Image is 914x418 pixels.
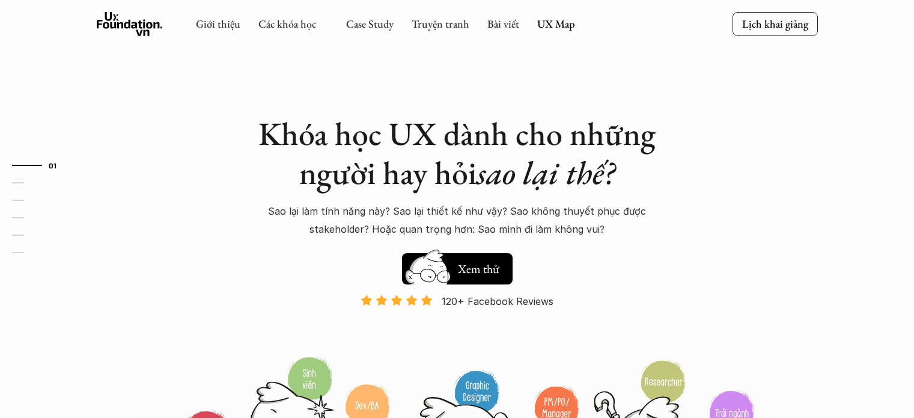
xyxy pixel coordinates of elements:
a: Xem thử [402,247,513,284]
a: Truyện tranh [412,17,469,31]
em: sao lại thế? [477,152,615,194]
a: Các khóa học [258,17,316,31]
p: Sao lại làm tính năng này? Sao lại thiết kế như vậy? Sao không thuyết phục được stakeholder? Hoặc... [247,202,668,239]
a: Giới thiệu [196,17,240,31]
a: 01 [12,158,69,173]
a: 120+ Facebook Reviews [350,294,564,355]
p: 120+ Facebook Reviews [442,292,553,310]
p: Lịch khai giảng [742,17,808,31]
a: Bài viết [487,17,519,31]
h5: Xem thử [456,260,501,277]
strong: 01 [49,161,57,170]
a: UX Map [537,17,575,31]
a: Case Study [346,17,394,31]
h1: Khóa học UX dành cho những người hay hỏi [247,114,668,192]
a: Lịch khai giảng [733,12,818,35]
